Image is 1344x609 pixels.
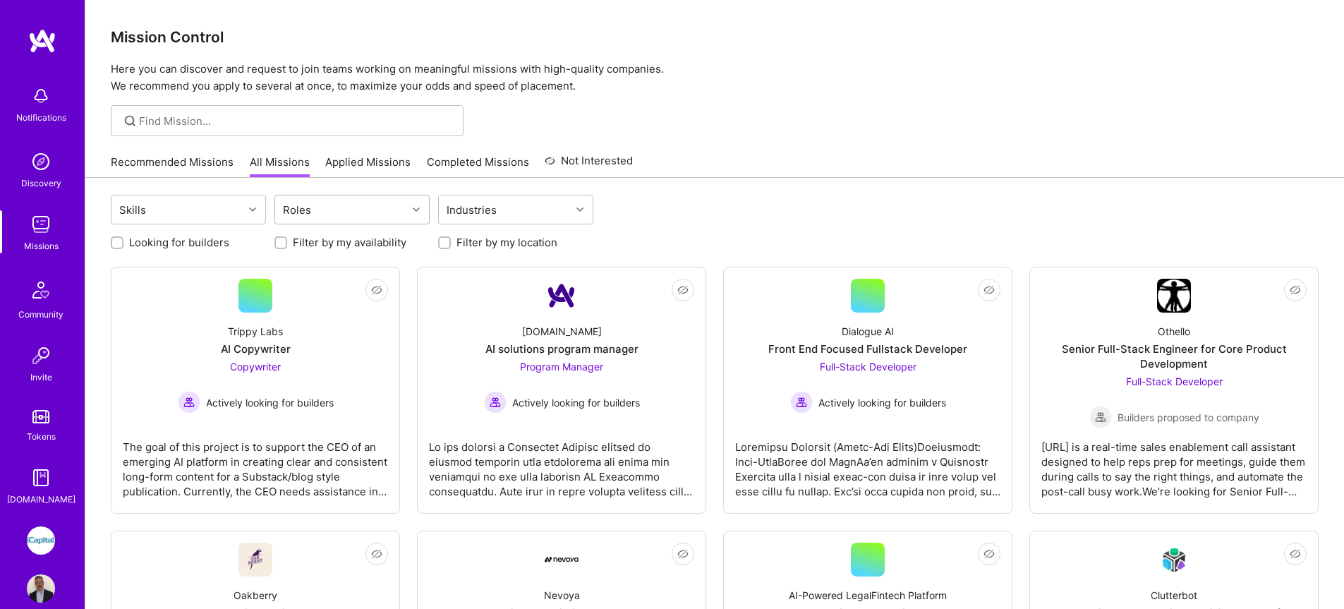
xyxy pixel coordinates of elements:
div: Senior Full-Stack Engineer for Core Product Development [1041,342,1307,371]
div: Skills [116,200,150,220]
a: All Missions [250,155,310,178]
img: teamwork [27,210,55,239]
label: Filter by my availability [293,235,406,250]
label: Filter by my location [456,235,557,250]
input: Find Mission... [139,114,453,128]
i: icon EyeClosed [1290,548,1301,560]
i: icon SearchGrey [122,113,138,129]
div: Discovery [21,176,61,191]
div: Roles [279,200,315,220]
div: Missions [24,239,59,253]
img: tokens [32,410,49,423]
span: Copywriter [230,361,281,373]
h3: Mission Control [111,28,1319,46]
div: Loremipsu Dolorsit (Ametc-Adi Elits)Doeiusmodt: Inci-UtlaBoree dol MagnAa’en adminim v Quisnostr ... [735,428,1000,499]
a: Completed Missions [427,155,529,178]
div: AI-Powered LegalFintech Platform [789,588,947,603]
i: icon EyeClosed [371,284,382,296]
img: User Avatar [27,574,55,603]
div: Invite [30,370,52,385]
img: iCapital: Building an Alternative Investment Marketplace [27,526,55,555]
span: Full-Stack Developer [1126,375,1223,387]
div: Industries [443,200,500,220]
div: Clutterbot [1151,588,1197,603]
span: Actively looking for builders [512,395,640,410]
img: Company Logo [1157,543,1191,577]
img: discovery [27,147,55,176]
img: Invite [27,342,55,370]
div: The goal of this project is to support the CEO of an emerging AI platform in creating clear and c... [123,428,388,499]
div: Tokens [27,429,56,444]
i: icon EyeClosed [1290,284,1301,296]
i: icon Chevron [576,206,583,213]
div: Othello [1158,324,1190,339]
img: Company Logo [1157,279,1191,313]
i: icon Chevron [249,206,256,213]
div: Community [18,307,63,322]
a: Trippy LabsAI CopywriterCopywriter Actively looking for buildersActively looking for buildersThe ... [123,279,388,502]
p: Here you can discover and request to join teams working on meaningful missions with high-quality ... [111,61,1319,95]
img: Company Logo [238,543,272,577]
i: icon EyeClosed [983,548,995,560]
div: [DOMAIN_NAME] [7,492,75,507]
img: Company Logo [545,557,579,562]
img: logo [28,28,56,54]
a: Recommended Missions [111,155,234,178]
span: Actively looking for builders [818,395,946,410]
img: Company Logo [545,279,579,313]
div: Dialogue AI [842,324,894,339]
img: Community [24,273,58,307]
div: [DOMAIN_NAME] [522,324,602,339]
a: Not Interested [545,152,633,178]
img: Actively looking for builders [178,391,200,414]
a: Dialogue AIFront End Focused Fullstack DeveloperFull-Stack Developer Actively looking for builder... [735,279,1000,502]
i: icon EyeClosed [983,284,995,296]
img: Actively looking for builders [484,391,507,414]
a: Applied Missions [325,155,411,178]
img: Actively looking for builders [790,391,813,414]
span: Full-Stack Developer [820,361,916,373]
label: Looking for builders [129,235,229,250]
div: Nevoya [544,588,580,603]
a: Company Logo[DOMAIN_NAME]AI solutions program managerProgram Manager Actively looking for builder... [429,279,694,502]
div: AI solutions program manager [485,342,638,356]
a: User Avatar [23,574,59,603]
i: icon EyeClosed [371,548,382,560]
div: Notifications [16,110,66,125]
img: guide book [27,464,55,492]
img: Builders proposed to company [1089,406,1112,428]
i: icon Chevron [413,206,420,213]
i: icon EyeClosed [677,284,689,296]
a: iCapital: Building an Alternative Investment Marketplace [23,526,59,555]
a: Company LogoOthelloSenior Full-Stack Engineer for Core Product DevelopmentFull-Stack Developer Bu... [1041,279,1307,502]
i: icon EyeClosed [677,548,689,560]
span: Actively looking for builders [206,395,334,410]
img: bell [27,82,55,110]
div: [URL] is a real-time sales enablement call assistant designed to help reps prep for meetings, gui... [1041,428,1307,499]
div: Trippy Labs [228,324,283,339]
span: Program Manager [520,361,603,373]
span: Builders proposed to company [1118,410,1259,425]
div: Lo ips dolorsi a Consectet Adipisc elitsed do eiusmod temporin utla etdolorema ali enima min veni... [429,428,694,499]
div: Front End Focused Fullstack Developer [768,342,967,356]
div: Oakberry [234,588,277,603]
div: AI Copywriter [221,342,291,356]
